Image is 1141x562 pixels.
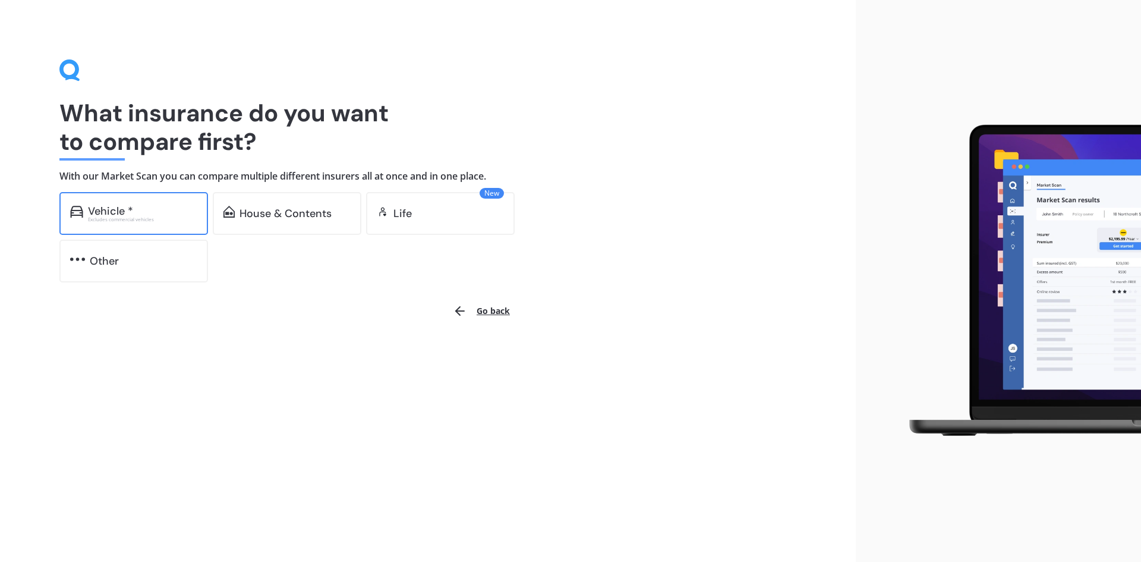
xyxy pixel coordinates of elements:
[892,118,1141,445] img: laptop.webp
[446,297,517,325] button: Go back
[70,253,85,265] img: other.81dba5aafe580aa69f38.svg
[70,206,83,218] img: car.f15378c7a67c060ca3f3.svg
[239,208,332,219] div: House & Contents
[393,208,412,219] div: Life
[88,217,197,222] div: Excludes commercial vehicles
[223,206,235,218] img: home-and-contents.b802091223b8502ef2dd.svg
[88,205,133,217] div: Vehicle *
[59,170,796,183] h4: With our Market Scan you can compare multiple different insurers all at once and in one place.
[59,99,796,156] h1: What insurance do you want to compare first?
[480,188,504,199] span: New
[377,206,389,218] img: life.f720d6a2d7cdcd3ad642.svg
[90,255,119,267] div: Other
